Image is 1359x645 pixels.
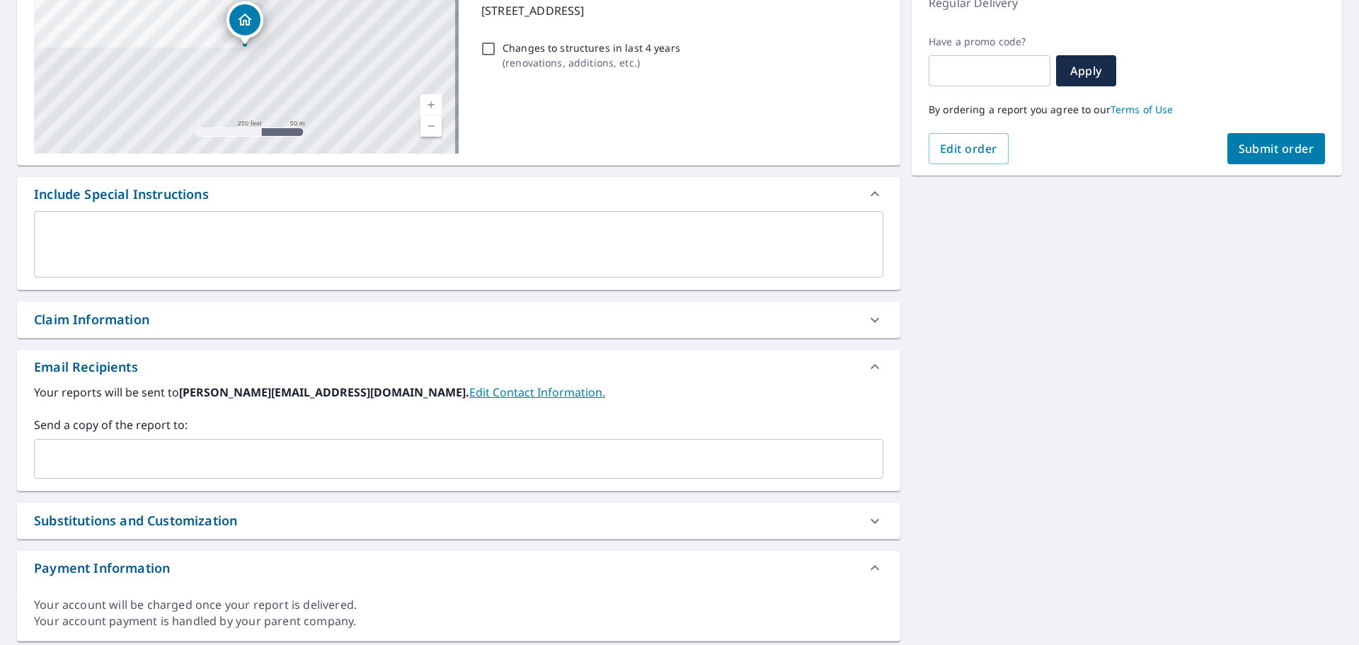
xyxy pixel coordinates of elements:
[929,103,1325,116] p: By ordering a report you agree to our
[481,2,878,19] p: [STREET_ADDRESS]
[1056,55,1116,86] button: Apply
[17,177,900,211] div: Include Special Instructions
[34,310,149,329] div: Claim Information
[17,551,900,585] div: Payment Information
[34,384,883,401] label: Your reports will be sent to
[503,55,680,70] p: ( renovations, additions, etc. )
[34,358,138,377] div: Email Recipients
[17,350,900,384] div: Email Recipients
[1067,63,1105,79] span: Apply
[226,1,263,45] div: Dropped pin, building 1, Residential property, 2805 SE Yamhill St Portland, OR 97214
[179,384,469,400] b: [PERSON_NAME][EMAIL_ADDRESS][DOMAIN_NAME].
[34,416,883,433] label: Send a copy of the report to:
[929,133,1009,164] button: Edit order
[420,115,442,137] a: Current Level 17, Zoom Out
[34,613,883,629] div: Your account payment is handled by your parent company.
[1111,103,1174,116] a: Terms of Use
[503,40,680,55] p: Changes to structures in last 4 years
[17,302,900,338] div: Claim Information
[420,94,442,115] a: Current Level 17, Zoom In
[34,597,883,613] div: Your account will be charged once your report is delivered.
[34,511,237,530] div: Substitutions and Customization
[34,559,170,578] div: Payment Information
[929,35,1050,48] label: Have a promo code?
[1227,133,1326,164] button: Submit order
[940,141,997,156] span: Edit order
[469,384,605,400] a: EditContactInfo
[34,185,209,204] div: Include Special Instructions
[17,503,900,539] div: Substitutions and Customization
[1239,141,1314,156] span: Submit order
